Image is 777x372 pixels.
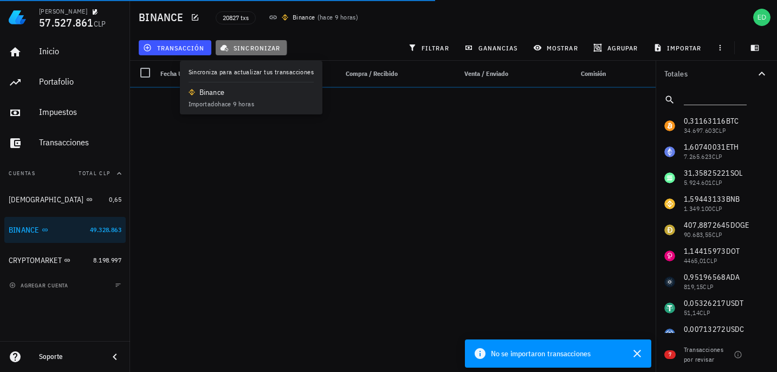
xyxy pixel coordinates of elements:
[39,352,100,361] div: Soporte
[139,9,187,26] h1: BINANCE
[199,61,333,87] div: Nota
[460,40,525,55] button: ganancias
[282,14,288,21] img: 270.png
[669,350,671,359] span: 7
[223,12,249,24] span: 20827 txs
[4,39,126,65] a: Inicio
[589,40,644,55] button: agrupar
[4,217,126,243] a: BINANCE 49.328.863
[160,69,190,78] span: Fecha UTC
[39,76,121,87] div: Portafolio
[293,12,315,23] div: Binance
[216,40,287,55] button: sincronizar
[649,40,708,55] button: importar
[4,69,126,95] a: Portafolio
[4,161,126,187] button: CuentasTotal CLP
[581,69,606,78] span: Comisión
[39,137,121,147] div: Transacciones
[464,69,508,78] span: Venta / Enviado
[535,43,578,52] span: mostrar
[39,7,87,16] div: [PERSON_NAME]
[9,256,62,265] div: CRYPTOMARKET
[204,69,217,78] span: Nota
[222,43,280,52] span: sincronizar
[79,170,111,177] span: Total CLP
[94,19,106,29] span: CLP
[9,226,40,235] div: BINANCE
[443,61,513,87] div: Venta / Enviado
[90,226,121,234] span: 49.328.863
[753,9,770,26] div: avatar
[7,280,73,291] button: agregar cuenta
[145,43,204,52] span: transacción
[684,345,729,364] div: Transacciones por revisar
[346,69,398,78] span: Compra / Recibido
[664,70,755,78] div: Totales
[404,40,456,55] button: filtrar
[109,195,121,203] span: 0,65
[39,46,121,56] div: Inicio
[156,61,199,87] div: Fecha UTC
[318,12,359,23] span: ( )
[595,43,638,52] span: agrupar
[4,187,126,213] a: [DEMOGRAPHIC_DATA] 0,65
[333,61,402,87] div: Compra / Recibido
[139,40,211,55] button: transacción
[39,15,94,30] span: 57.527.861
[9,195,84,204] div: [DEMOGRAPHIC_DATA]
[656,61,777,87] button: Totales
[93,256,121,264] span: 8.198.997
[11,282,68,289] span: agregar cuenta
[4,130,126,156] a: Transacciones
[4,247,126,273] a: CRYPTOMARKET 8.198.997
[532,61,610,87] div: Comisión
[4,100,126,126] a: Impuestos
[9,9,26,26] img: LedgiFi
[410,43,449,52] span: filtrar
[320,13,356,21] span: hace 9 horas
[529,40,585,55] button: mostrar
[39,107,121,117] div: Impuestos
[491,348,591,360] span: No se importaron transacciones
[467,43,517,52] span: ganancias
[656,43,702,52] span: importar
